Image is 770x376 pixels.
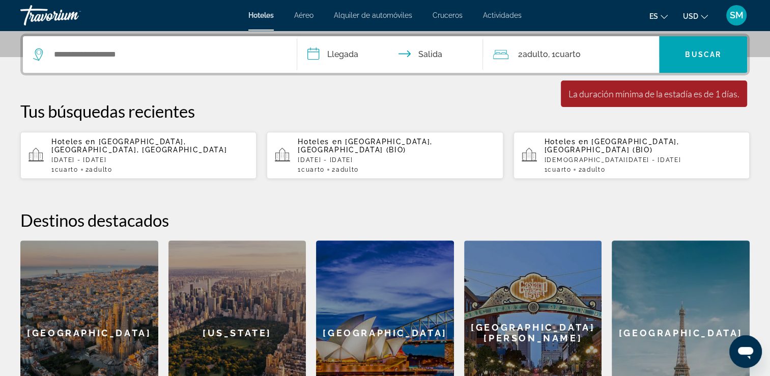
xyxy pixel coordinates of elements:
font: 2 [518,49,522,59]
a: Alquiler de automóviles [334,11,412,19]
p: [DATE] - [DATE] [51,156,248,164]
a: Hoteles [248,11,274,19]
p: [DATE] - [DATE] [298,156,495,164]
span: SM [730,10,744,20]
button: Hoteles en [GEOGRAPHIC_DATA], [GEOGRAPHIC_DATA], [GEOGRAPHIC_DATA][DATE] - [DATE]1Cuarto2Adulto [20,131,256,179]
h2: Destinos destacados [20,210,750,230]
a: Travorium [20,2,122,29]
font: 1 [51,166,55,173]
span: [GEOGRAPHIC_DATA], [GEOGRAPHIC_DATA], [GEOGRAPHIC_DATA] [51,138,227,154]
font: 2 [85,166,90,173]
iframe: Botón para iniciar la ventana de mensajería [729,335,762,368]
span: Cuarto [548,166,571,173]
span: Hoteles en [545,138,589,146]
p: [DEMOGRAPHIC_DATA][DATE] - [DATE] [545,156,742,164]
button: Fechas de entrada y salida [297,36,483,73]
font: 2 [332,166,336,173]
button: Menú de usuario [723,5,750,26]
button: Hoteles en [GEOGRAPHIC_DATA], [GEOGRAPHIC_DATA] (BIO)[DATE] - [DATE]1Cuarto2Adulto [267,131,503,179]
div: Widget de búsqueda [23,36,747,73]
span: Cuarto [555,49,580,59]
span: Cuarto [301,166,325,173]
span: Hoteles en [51,138,96,146]
span: Buscar [685,50,721,59]
a: Cruceros [433,11,463,19]
span: [GEOGRAPHIC_DATA], [GEOGRAPHIC_DATA] (BIO) [298,138,433,154]
span: [GEOGRAPHIC_DATA], [GEOGRAPHIC_DATA] (BIO) [545,138,679,154]
button: Buscar [659,36,747,73]
a: Actividades [483,11,522,19]
div: La duración mínima de la estadía es de 1 días. [568,88,739,99]
span: Adulto [522,49,548,59]
font: , 1 [548,49,555,59]
button: Cambiar moneda [683,9,708,23]
span: Cuarto [55,166,78,173]
span: Adulto [582,166,605,173]
span: Adulto [336,166,359,173]
span: Adulto [89,166,112,173]
p: Tus búsquedas recientes [20,101,750,121]
a: Aéreo [294,11,313,19]
font: 1 [298,166,301,173]
font: 1 [545,166,548,173]
button: Cambiar idioma [649,9,668,23]
button: Hoteles en [GEOGRAPHIC_DATA], [GEOGRAPHIC_DATA] (BIO)[DEMOGRAPHIC_DATA][DATE] - [DATE]1Cuarto2Adulto [514,131,750,179]
span: Hoteles en [298,138,342,146]
font: 2 [578,166,582,173]
span: USD [683,12,698,20]
span: es [649,12,658,20]
button: Viajeros: 2 adultos, 0 niños [483,36,659,73]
